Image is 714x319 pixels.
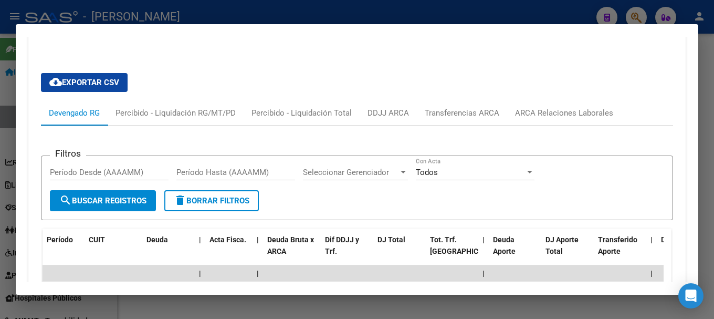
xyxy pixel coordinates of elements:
[377,235,405,244] span: DJ Total
[174,194,186,207] mat-icon: delete
[303,168,398,177] span: Seleccionar Gerenciador
[257,269,259,277] span: |
[545,235,579,256] span: DJ Aporte Total
[263,229,321,275] datatable-header-cell: Deuda Bruta x ARCA
[47,235,73,244] span: Período
[373,229,426,275] datatable-header-cell: DJ Total
[199,235,201,244] span: |
[174,196,249,205] span: Borrar Filtros
[85,229,142,275] datatable-header-cell: CUIT
[430,235,501,256] span: Tot. Trf. [GEOGRAPHIC_DATA]
[142,229,195,275] datatable-header-cell: Deuda
[146,235,168,244] span: Deuda
[321,229,373,275] datatable-header-cell: Dif DDJJ y Trf.
[199,269,201,277] span: |
[598,235,637,256] span: Transferido Aporte
[89,235,105,244] span: CUIT
[416,168,438,177] span: Todos
[50,190,156,211] button: Buscar Registros
[49,78,119,87] span: Exportar CSV
[325,235,359,256] span: Dif DDJJ y Trf.
[49,107,100,119] div: Devengado RG
[59,196,146,205] span: Buscar Registros
[115,107,236,119] div: Percibido - Liquidación RG/MT/PD
[164,190,259,211] button: Borrar Filtros
[41,73,128,92] button: Exportar CSV
[195,229,205,275] datatable-header-cell: |
[49,76,62,88] mat-icon: cloud_download
[594,229,646,275] datatable-header-cell: Transferido Aporte
[493,235,516,256] span: Deuda Aporte
[426,229,478,275] datatable-header-cell: Tot. Trf. Bruto
[482,269,485,277] span: |
[478,229,489,275] datatable-header-cell: |
[657,229,709,275] datatable-header-cell: Deuda Contr.
[50,148,86,159] h3: Filtros
[367,107,409,119] div: DDJJ ARCA
[515,107,613,119] div: ARCA Relaciones Laborales
[646,229,657,275] datatable-header-cell: |
[650,235,653,244] span: |
[650,269,653,277] span: |
[43,229,85,275] datatable-header-cell: Período
[482,235,485,244] span: |
[489,229,541,275] datatable-header-cell: Deuda Aporte
[251,107,352,119] div: Percibido - Liquidación Total
[267,235,314,256] span: Deuda Bruta x ARCA
[205,229,253,275] datatable-header-cell: Acta Fisca.
[257,235,259,244] span: |
[209,235,246,244] span: Acta Fisca.
[661,235,704,244] span: Deuda Contr.
[678,283,703,308] div: Open Intercom Messenger
[541,229,594,275] datatable-header-cell: DJ Aporte Total
[253,229,263,275] datatable-header-cell: |
[59,194,72,207] mat-icon: search
[425,107,499,119] div: Transferencias ARCA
